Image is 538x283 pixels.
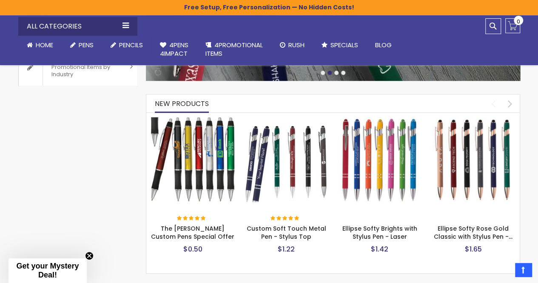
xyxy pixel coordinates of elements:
span: Promotional Items by Industry [43,56,127,86]
a: 4Pens4impact [151,36,197,63]
span: Rush [288,40,305,49]
a: The [PERSON_NAME] Custom Pens Special Offer [151,224,234,241]
span: 4Pens 4impact [160,40,188,58]
a: Ellipse Softy Rose Gold Classic with Stylus Pen -… [434,224,512,241]
a: Custom Soft Touch Metal Pen - Stylus Top [246,224,326,241]
span: Pencils [119,40,143,49]
a: Ellipse Softy Rose Gold Classic with Stylus Pen - Silver Laser [430,117,515,124]
span: Home [36,40,53,49]
a: 4PROMOTIONALITEMS [197,36,271,63]
div: 100% [270,216,300,222]
span: Pens [79,40,94,49]
a: Ellipse Softy Brights with Stylus Pen - Laser [337,117,422,124]
span: Blog [375,40,392,49]
a: The Barton Custom Pens Special Offer [151,117,236,124]
a: Blog [367,36,400,54]
img: Ellipse Softy Rose Gold Classic with Stylus Pen - Silver Laser [430,117,515,202]
span: 0 [517,17,520,26]
a: Pens [62,36,102,54]
a: 0 [505,18,520,33]
div: 100% [177,216,207,222]
a: Promotional Items by Industry [19,56,137,86]
div: Get your Mystery Deal!Close teaser [9,258,87,283]
span: $1.65 [464,244,481,254]
span: $1.22 [278,244,295,254]
span: $1.42 [371,244,388,254]
a: Custom Soft Touch Metal Pen - Stylus Top [244,117,329,124]
img: Ellipse Softy Brights with Stylus Pen - Laser [337,117,422,202]
span: Specials [330,40,358,49]
iframe: Google Customer Reviews [468,260,538,283]
div: prev [486,96,501,111]
span: Get your Mystery Deal! [16,262,79,279]
div: All Categories [18,17,137,36]
a: Ellipse Softy Brights with Stylus Pen - Laser [342,224,417,241]
a: Pencils [102,36,151,54]
div: next [503,96,518,111]
button: Close teaser [85,252,94,260]
span: New Products [155,99,209,109]
a: Specials [313,36,367,54]
a: Rush [271,36,313,54]
img: The Barton Custom Pens Special Offer [151,117,236,202]
a: Home [18,36,62,54]
span: $0.50 [183,244,202,254]
span: 4PROMOTIONAL ITEMS [205,40,263,58]
img: Custom Soft Touch Metal Pen - Stylus Top [244,117,329,202]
